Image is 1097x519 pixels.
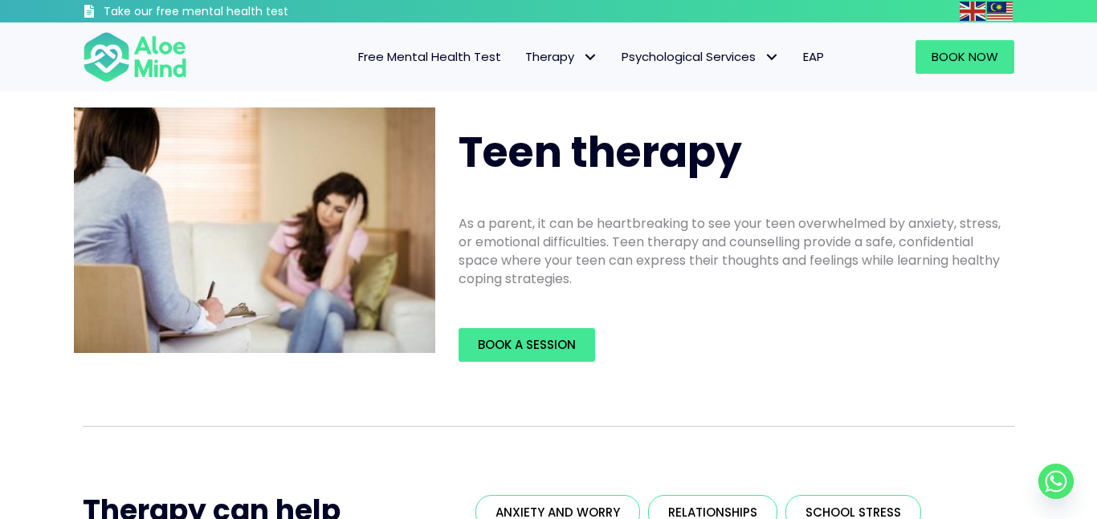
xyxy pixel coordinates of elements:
[1038,464,1074,499] a: Whatsapp
[960,2,987,20] a: English
[83,4,374,22] a: Take our free mental health test
[791,40,836,74] a: EAP
[513,40,610,74] a: TherapyTherapy: submenu
[104,4,374,20] h3: Take our free mental health test
[760,46,783,69] span: Psychological Services: submenu
[459,328,595,362] a: Book a Session
[358,48,501,65] span: Free Mental Health Test
[478,336,576,353] span: Book a Session
[208,40,836,74] nav: Menu
[987,2,1013,21] img: ms
[525,48,597,65] span: Therapy
[932,48,998,65] span: Book Now
[83,30,187,83] img: Aloe mind Logo
[803,48,824,65] span: EAP
[610,40,791,74] a: Psychological ServicesPsychological Services: submenu
[459,123,742,181] span: Teen therapy
[960,2,985,21] img: en
[622,48,779,65] span: Psychological Services
[74,107,435,353] img: teen therapy2
[987,2,1014,20] a: Malay
[346,40,513,74] a: Free Mental Health Test
[578,46,602,69] span: Therapy: submenu
[916,40,1014,74] a: Book Now
[459,214,1005,289] p: As a parent, it can be heartbreaking to see your teen overwhelmed by anxiety, stress, or emotiona...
